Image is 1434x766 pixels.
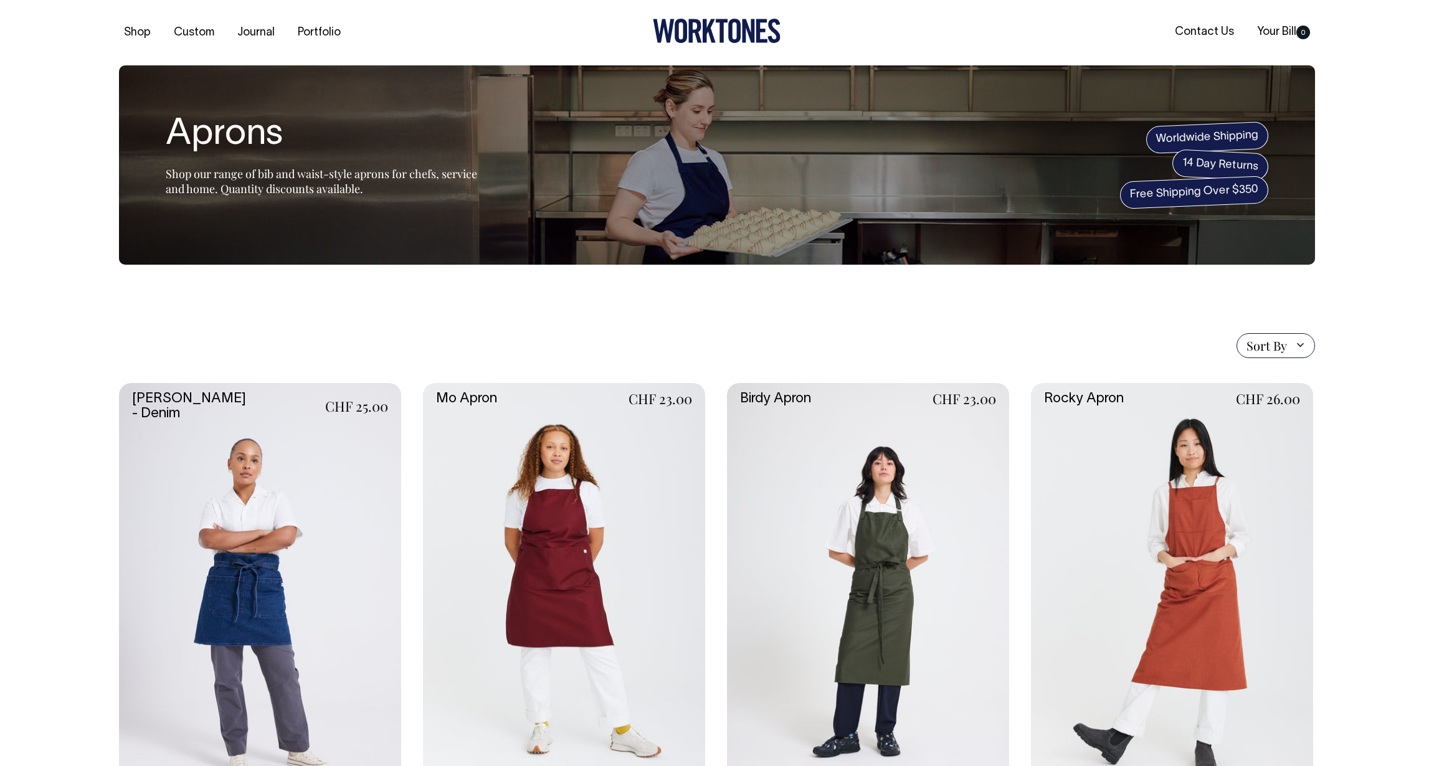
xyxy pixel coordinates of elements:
[1296,26,1310,39] span: 0
[1119,176,1269,209] span: Free Shipping Over $350
[1146,121,1269,154] span: Worldwide Shipping
[293,22,346,43] a: Portfolio
[1252,22,1315,42] a: Your Bill0
[232,22,280,43] a: Journal
[169,22,219,43] a: Custom
[119,22,156,43] a: Shop
[1170,22,1239,42] a: Contact Us
[166,166,477,196] span: Shop our range of bib and waist-style aprons for chefs, service and home. Quantity discounts avai...
[166,115,477,155] h1: Aprons
[1246,338,1287,353] span: Sort By
[1172,149,1269,181] span: 14 Day Returns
